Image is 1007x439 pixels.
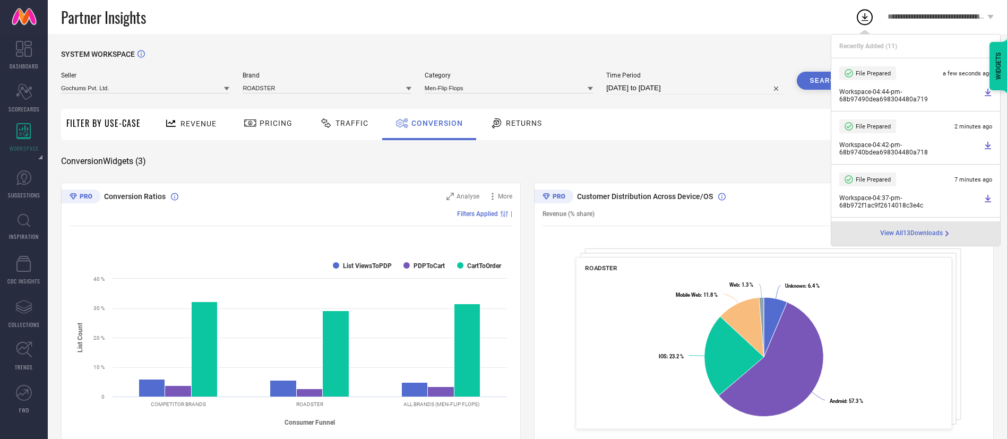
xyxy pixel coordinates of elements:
[66,117,141,130] span: Filter By Use-Case
[729,282,753,288] text: : 1.3 %
[403,401,479,407] text: ALL BRANDS (MEN-FLIP FLOPS)
[498,193,512,200] span: More
[93,335,105,341] text: 20 %
[180,119,217,128] span: Revenue
[343,262,392,270] text: List ViewsToPDP
[101,394,105,400] text: 0
[606,82,783,94] input: Select time period
[411,119,463,127] span: Conversion
[285,419,335,426] tspan: Consumer Funnel
[61,72,229,79] span: Seller
[61,6,146,28] span: Partner Insights
[785,283,805,289] tspan: Unknown
[10,62,38,70] span: DASHBOARD
[830,398,846,404] tspan: Android
[839,194,981,209] span: Workspace - 04:37-pm - 68b972f1ac9f2614018c3e4c
[93,305,105,311] text: 30 %
[855,7,874,27] div: Open download list
[243,72,411,79] span: Brand
[467,262,502,270] text: CartToOrder
[729,282,739,288] tspan: Web
[839,42,897,50] span: Recently Added ( 11 )
[19,406,29,414] span: FWD
[260,119,292,127] span: Pricing
[9,233,39,240] span: INSPIRATION
[984,194,992,209] a: Download
[954,176,992,183] span: 7 minutes ago
[797,72,854,90] button: Search
[93,276,105,282] text: 40 %
[61,156,146,167] span: Conversion Widgets ( 3 )
[880,229,943,238] span: View All 13 Downloads
[8,191,40,199] span: SUGGESTIONS
[93,364,105,370] text: 10 %
[785,283,820,289] text: : 6.4 %
[7,277,40,285] span: CDC INSIGHTS
[457,193,479,200] span: Analyse
[10,144,39,152] span: WORKSPACE
[76,323,84,352] tspan: List Count
[446,193,454,200] svg: Zoom
[880,229,951,238] div: Open download page
[534,190,573,205] div: Premium
[425,72,593,79] span: Category
[880,229,951,238] a: View All13Downloads
[830,398,863,404] text: : 57.3 %
[676,292,718,298] text: : 11.8 %
[839,88,981,103] span: Workspace - 04:44-pm - 68b97490dea698304480a719
[676,292,701,298] tspan: Mobile Web
[984,88,992,103] a: Download
[856,70,891,77] span: File Prepared
[335,119,368,127] span: Traffic
[856,176,891,183] span: File Prepared
[543,210,595,218] span: Revenue (% share)
[659,354,667,359] tspan: IOS
[511,210,512,218] span: |
[839,141,981,156] span: Workspace - 04:42-pm - 68b9740bdea698304480a718
[856,123,891,130] span: File Prepared
[296,401,323,407] text: ROADSTER
[659,354,684,359] text: : 23.2 %
[104,192,166,201] span: Conversion Ratios
[506,119,542,127] span: Returns
[8,105,40,113] span: SCORECARDS
[15,363,33,371] span: TRENDS
[61,190,100,205] div: Premium
[984,141,992,156] a: Download
[585,264,617,272] span: ROADSTER
[606,72,783,79] span: Time Period
[577,192,713,201] span: Customer Distribution Across Device/OS
[954,123,992,130] span: 2 minutes ago
[943,70,992,77] span: a few seconds ago
[61,50,135,58] span: SYSTEM WORKSPACE
[414,262,445,270] text: PDPToCart
[457,210,498,218] span: Filters Applied
[151,401,206,407] text: COMPETITOR BRANDS
[8,321,40,329] span: COLLECTIONS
